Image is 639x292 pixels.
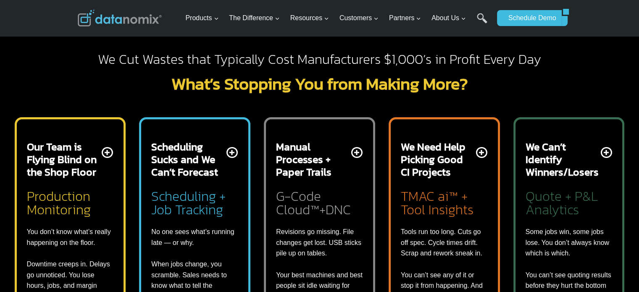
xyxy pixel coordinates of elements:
[290,13,329,24] span: Resources
[151,140,225,178] h2: Scheduling Sucks and We Can’t Forecast
[477,13,487,32] a: Search
[229,13,280,24] span: The Difference
[78,75,562,92] h2: What’s Stopping You from Making More?
[151,187,238,216] h2: Scheduling + Job Tracking
[401,187,488,216] h2: TMAC ai™ + Tool Insights
[339,13,379,24] span: Customers
[276,187,363,216] h2: G-Code Cloud™+DNC
[276,140,350,178] h2: Manual Processes + Paper Trails
[78,10,162,26] img: Datanomix
[401,140,474,178] h2: We Need Help Picking Good CI Projects
[526,187,613,216] h2: Quote + P&L Analytics
[4,130,139,288] iframe: Popup CTA
[389,13,421,24] span: Partners
[78,51,562,68] h2: We Cut Wastes that Typically Cost Manufacturers $1,000’s in Profit Every Day
[182,5,493,32] nav: Primary Navigation
[185,13,218,24] span: Products
[431,13,466,24] span: About Us
[497,10,562,26] a: Schedule Demo
[526,140,599,178] h2: We Can’t Identify Winners/Losers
